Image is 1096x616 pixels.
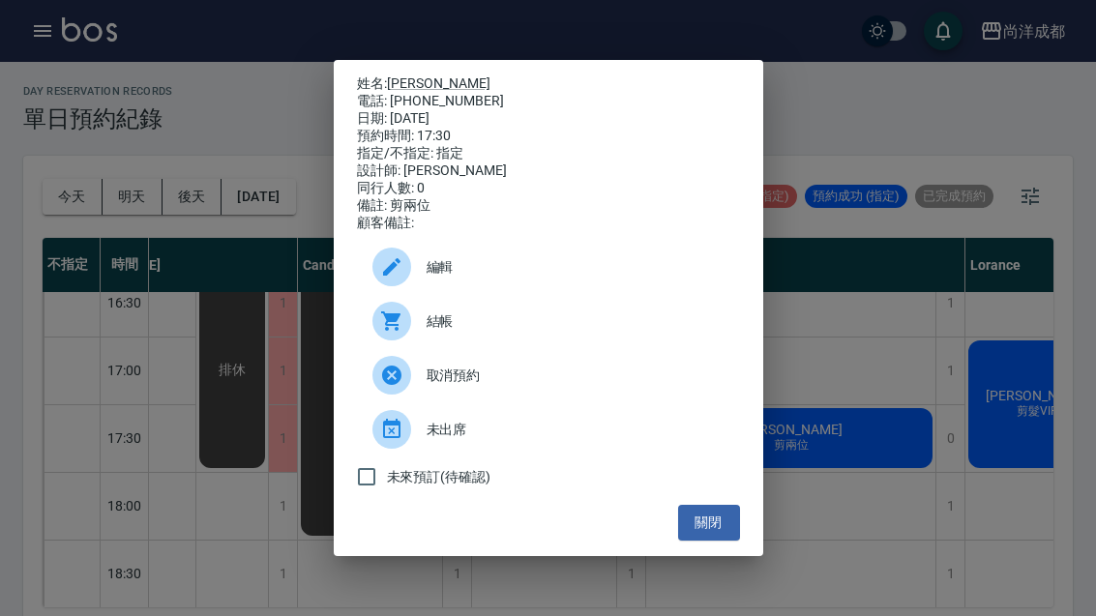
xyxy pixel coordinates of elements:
[357,180,740,197] div: 同行人數: 0
[357,128,740,145] div: 預約時間: 17:30
[357,240,740,294] div: 編輯
[357,197,740,215] div: 備註: 剪兩位
[387,75,490,91] a: [PERSON_NAME]
[387,467,491,487] span: 未來預訂(待確認)
[427,420,725,440] span: 未出席
[357,110,740,128] div: 日期: [DATE]
[357,75,740,93] p: 姓名:
[357,402,740,456] div: 未出席
[357,162,740,180] div: 設計師: [PERSON_NAME]
[357,215,740,232] div: 顧客備註:
[357,145,740,162] div: 指定/不指定: 指定
[357,348,740,402] div: 取消預約
[427,366,725,386] span: 取消預約
[427,311,725,332] span: 結帳
[427,257,725,278] span: 編輯
[357,294,740,348] a: 結帳
[357,93,740,110] div: 電話: [PHONE_NUMBER]
[678,505,740,541] button: 關閉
